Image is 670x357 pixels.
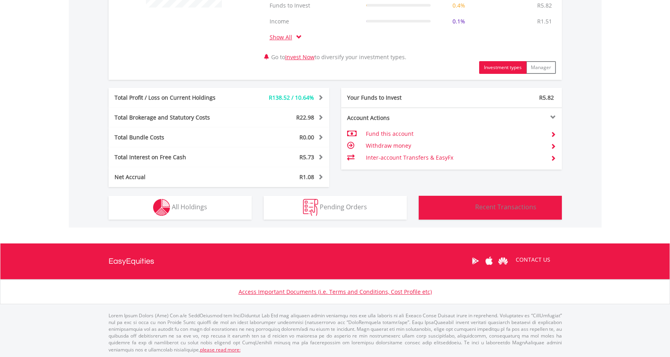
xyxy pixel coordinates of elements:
[468,249,482,273] a: Google Play
[109,153,237,161] div: Total Interest on Free Cash
[526,61,556,74] button: Manager
[239,288,432,295] a: Access Important Documents (i.e. Terms and Conditions, Cost Profile etc)
[269,94,314,101] span: R138.52 / 10.64%
[365,128,544,140] td: Fund this account
[109,173,237,181] div: Net Accrual
[266,14,362,29] td: Income
[496,249,510,273] a: Huawei
[200,346,241,353] a: please read more:
[285,53,315,61] a: Invest Now
[299,153,314,161] span: R5.73
[341,114,452,122] div: Account Actions
[320,203,367,211] span: Pending Orders
[172,203,207,211] span: All Holdings
[264,196,407,220] button: Pending Orders
[299,133,314,141] span: R0.00
[299,173,314,181] span: R1.08
[533,14,556,29] td: R1.51
[365,152,544,164] td: Inter-account Transfers & EasyFx
[109,243,154,279] a: EasyEquities
[296,114,314,121] span: R22.98
[109,114,237,122] div: Total Brokerage and Statutory Costs
[109,312,562,353] p: Lorem Ipsum Dolors (Ame) Con a/e SeddOeiusmod tem InciDiduntut Lab Etd mag aliquaen admin veniamq...
[365,140,544,152] td: Withdraw money
[109,196,252,220] button: All Holdings
[109,94,237,102] div: Total Profit / Loss on Current Holdings
[482,249,496,273] a: Apple
[153,199,170,216] img: holdings-wht.png
[510,249,556,271] a: CONTACT US
[435,14,483,29] td: 0.1%
[539,94,554,101] span: R5.82
[419,196,562,220] button: Recent Transactions
[303,199,318,216] img: pending_instructions-wht.png
[444,199,474,216] img: transactions-zar-wht.png
[109,133,237,141] div: Total Bundle Costs
[479,61,526,74] button: Investment types
[341,94,452,102] div: Your Funds to Invest
[270,33,296,41] a: Show All
[475,203,536,211] span: Recent Transactions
